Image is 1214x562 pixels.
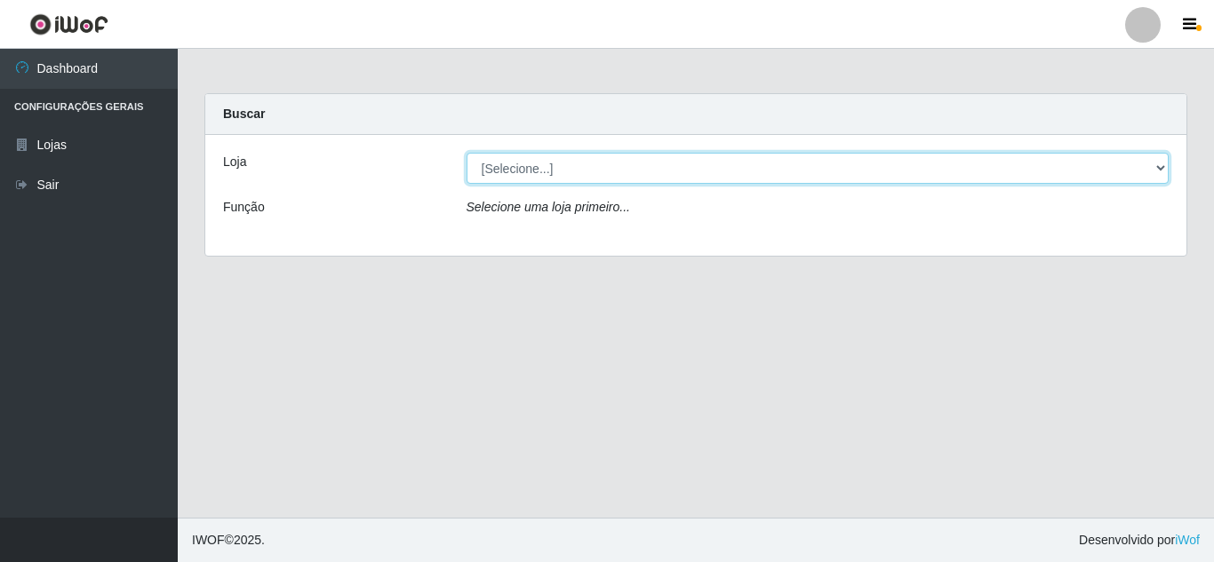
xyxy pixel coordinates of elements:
[223,107,265,121] strong: Buscar
[29,13,108,36] img: CoreUI Logo
[1079,531,1200,550] span: Desenvolvido por
[223,153,246,171] label: Loja
[1175,533,1200,547] a: iWof
[223,198,265,217] label: Função
[192,533,225,547] span: IWOF
[467,200,630,214] i: Selecione uma loja primeiro...
[192,531,265,550] span: © 2025 .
